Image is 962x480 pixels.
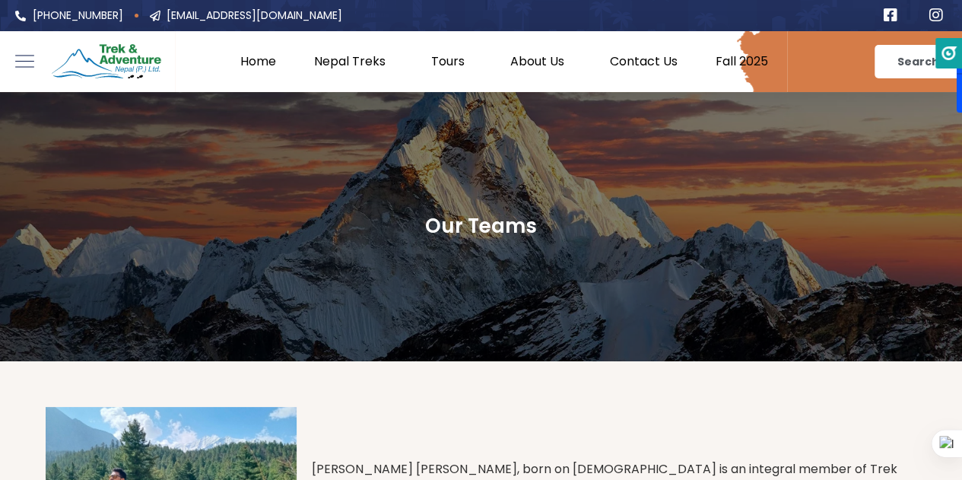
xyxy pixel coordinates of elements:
[412,54,491,69] a: Tours
[8,214,954,240] h2: Our Teams
[875,45,962,78] a: Search
[175,54,787,69] nav: Menu
[49,41,164,83] img: Trek & Adventure Nepal
[897,56,939,67] span: Search
[591,54,697,69] a: Contact Us
[491,54,591,69] a: About Us
[295,54,412,69] a: Nepal Treks
[29,8,123,24] span: [PHONE_NUMBER]
[697,54,787,69] a: Fall 2025
[221,54,295,69] a: Home
[163,8,342,24] span: [EMAIL_ADDRESS][DOMAIN_NAME]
